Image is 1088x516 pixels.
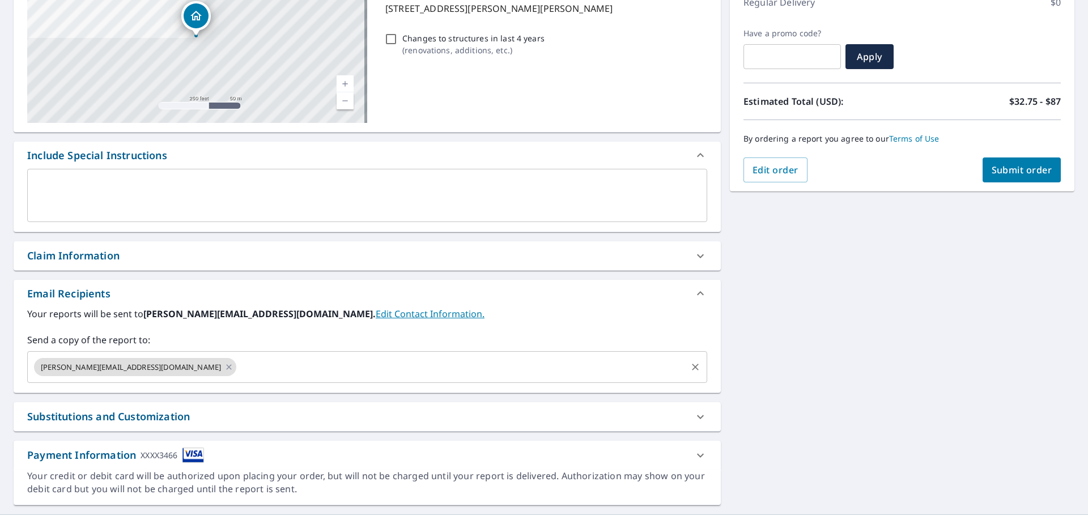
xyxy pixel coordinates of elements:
[27,148,167,163] div: Include Special Instructions
[182,447,204,463] img: cardImage
[385,2,703,15] p: [STREET_ADDRESS][PERSON_NAME][PERSON_NAME]
[337,92,354,109] a: Current Level 17, Zoom Out
[743,28,841,39] label: Have a promo code?
[181,1,211,36] div: Dropped pin, building 1, Residential property, 16751 Sarno Dr Macomb, MI 48044
[27,447,204,463] div: Payment Information
[687,359,703,375] button: Clear
[889,133,940,144] a: Terms of Use
[14,241,721,270] div: Claim Information
[376,308,484,320] a: EditContactInfo
[27,307,707,321] label: Your reports will be sent to
[14,280,721,307] div: Email Recipients
[34,358,236,376] div: [PERSON_NAME][EMAIL_ADDRESS][DOMAIN_NAME]
[143,308,376,320] b: [PERSON_NAME][EMAIL_ADDRESS][DOMAIN_NAME].
[141,447,177,463] div: XXXX3466
[27,333,707,347] label: Send a copy of the report to:
[743,95,902,108] p: Estimated Total (USD):
[402,32,545,44] p: Changes to structures in last 4 years
[845,44,894,69] button: Apply
[753,164,798,176] span: Edit order
[27,286,110,301] div: Email Recipients
[14,402,721,431] div: Substitutions and Customization
[743,157,807,182] button: Edit order
[855,50,885,63] span: Apply
[337,75,354,92] a: Current Level 17, Zoom In
[992,164,1052,176] span: Submit order
[27,409,190,424] div: Substitutions and Customization
[27,470,707,496] div: Your credit or debit card will be authorized upon placing your order, but will not be charged unt...
[34,362,228,373] span: [PERSON_NAME][EMAIL_ADDRESS][DOMAIN_NAME]
[743,134,1061,144] p: By ordering a report you agree to our
[1009,95,1061,108] p: $32.75 - $87
[14,142,721,169] div: Include Special Instructions
[402,44,545,56] p: ( renovations, additions, etc. )
[14,441,721,470] div: Payment InformationXXXX3466cardImage
[983,157,1061,182] button: Submit order
[27,248,120,263] div: Claim Information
